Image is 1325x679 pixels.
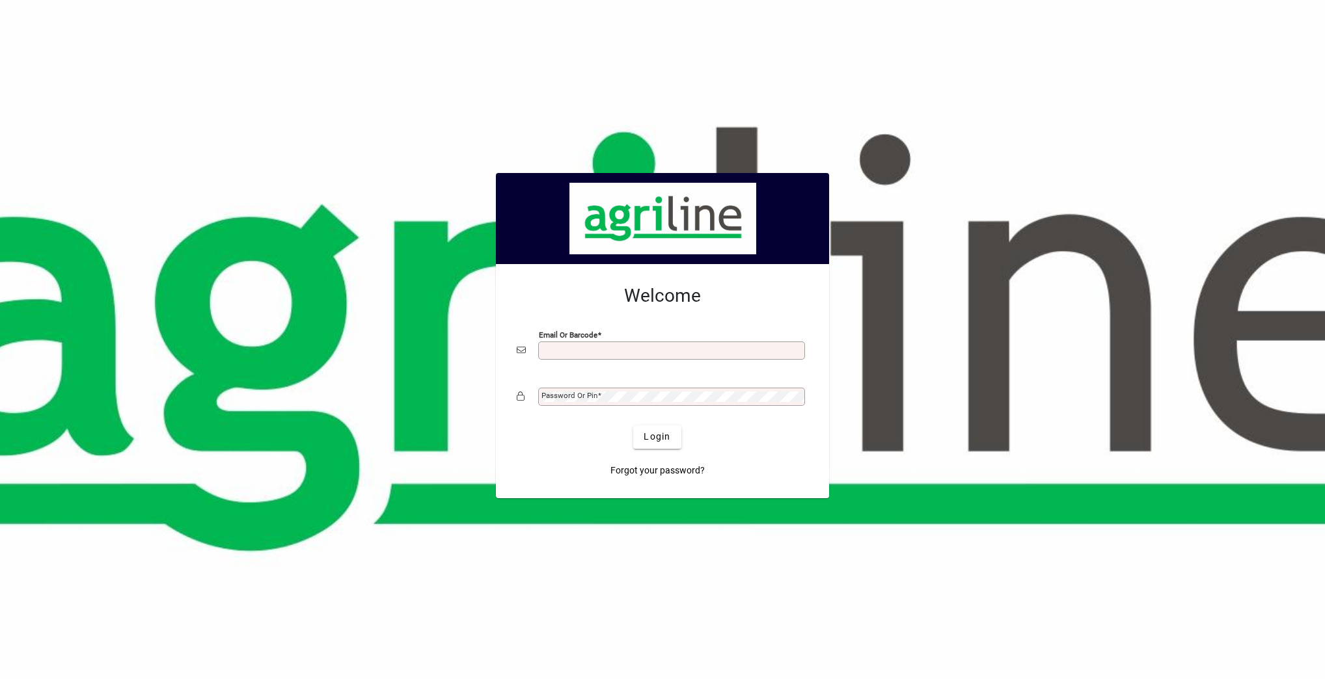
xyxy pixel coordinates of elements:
[610,464,705,477] span: Forgot your password?
[605,459,710,483] a: Forgot your password?
[539,330,597,339] mat-label: Email or Barcode
[541,391,597,400] mat-label: Password or Pin
[644,430,670,444] span: Login
[517,285,808,307] h2: Welcome
[633,425,681,449] button: Login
